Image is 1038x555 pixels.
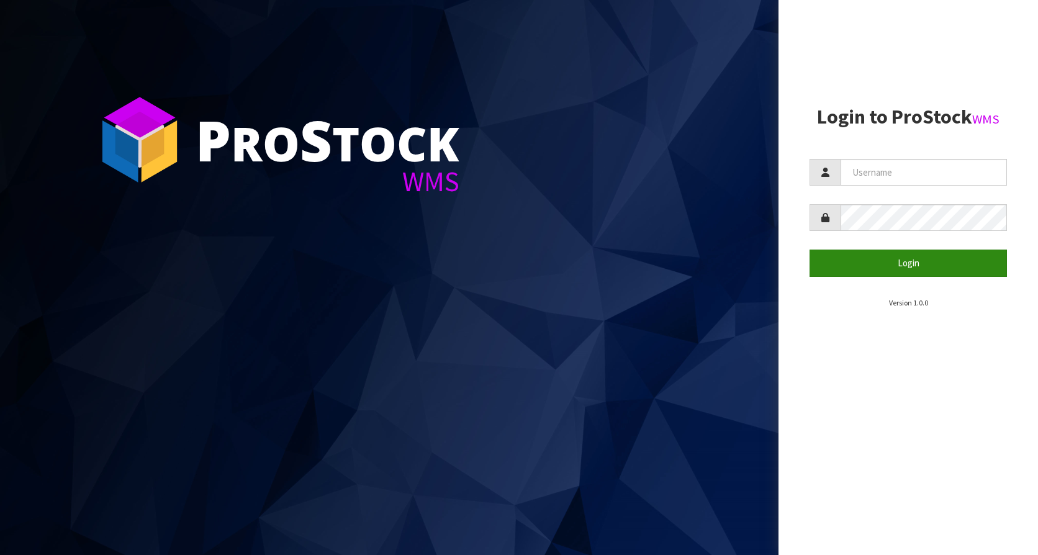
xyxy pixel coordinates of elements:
[196,168,459,196] div: WMS
[889,298,928,307] small: Version 1.0.0
[972,111,1000,127] small: WMS
[300,102,332,178] span: S
[93,93,186,186] img: ProStock Cube
[810,250,1007,276] button: Login
[196,112,459,168] div: ro tock
[196,102,231,178] span: P
[841,159,1007,186] input: Username
[810,106,1007,128] h2: Login to ProStock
